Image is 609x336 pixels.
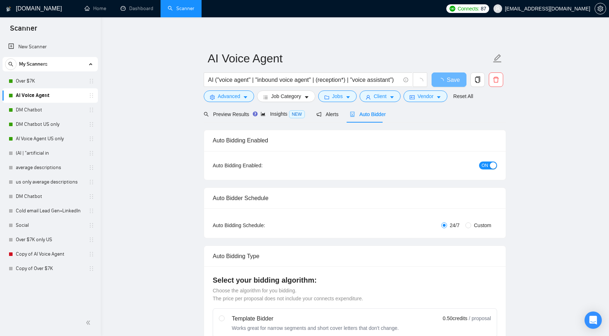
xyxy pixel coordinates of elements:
[389,94,394,100] span: caret-down
[121,5,153,12] a: dashboardDashboard
[350,112,355,117] span: robot
[89,165,94,171] span: holder
[89,251,94,257] span: holder
[447,221,463,229] span: 24/7
[213,288,363,301] span: Choose the algorithm for you bidding. The price per proposal does not include your connects expen...
[5,62,16,67] span: search
[481,5,486,13] span: 87
[6,3,11,15] img: logo
[316,112,321,117] span: notification
[208,49,491,67] input: Scanner name...
[374,92,387,100] span: Client
[89,266,94,271] span: holder
[208,75,400,84] input: Search Freelance Jobs...
[86,319,93,326] span: double-left
[232,314,399,323] div: Template Bidder
[16,88,84,103] a: AI Voice Agent
[89,93,94,98] span: holder
[3,57,98,276] li: My Scanners
[443,314,467,322] span: 0.50 credits
[204,111,249,117] span: Preview Results
[89,107,94,113] span: holder
[168,5,194,12] a: searchScanner
[271,92,301,100] span: Job Category
[417,78,423,84] span: loading
[16,261,84,276] a: Copy of Over $7K
[457,5,479,13] span: Connects:
[304,94,309,100] span: caret-down
[447,75,460,84] span: Save
[318,90,357,102] button: folderJobscaret-down
[438,78,447,84] span: loading
[332,92,343,100] span: Jobs
[436,94,441,100] span: caret-down
[360,90,401,102] button: userClientcaret-down
[89,136,94,142] span: holder
[469,315,491,322] span: / proposal
[252,111,258,117] div: Tooltip anchor
[16,74,84,88] a: Over $7K
[316,111,339,117] span: Alerts
[16,189,84,204] a: DM Chatbot
[89,222,94,228] span: holder
[289,110,305,118] span: NEW
[450,6,455,12] img: upwork-logo.png
[16,103,84,117] a: DM Chatbot
[366,94,371,100] span: user
[489,76,503,83] span: delete
[213,162,307,169] div: Auto Bidding Enabled:
[261,111,304,117] span: Insights
[261,111,266,116] span: area-chart
[16,233,84,247] a: Over $7K only US
[350,111,385,117] span: Auto Bidder
[16,160,84,175] a: average descriptions
[16,132,84,146] a: AI Voice Agent US only
[89,237,94,243] span: holder
[16,218,84,233] a: Social
[204,112,209,117] span: search
[85,5,106,12] a: homeHome
[403,78,408,82] span: info-circle
[89,121,94,127] span: holder
[471,76,484,83] span: copy
[471,221,494,229] span: Custom
[470,72,485,87] button: copy
[595,3,606,14] button: setting
[89,78,94,84] span: holder
[16,247,84,261] a: Copy of AI Voice Agent
[489,72,503,87] button: delete
[418,92,433,100] span: Vendor
[16,146,84,160] a: (AI | "artificial in
[403,90,447,102] button: idcardVendorcaret-down
[4,23,43,38] span: Scanner
[16,204,84,218] a: Cold email Lead Gen+LinkedIn
[324,94,329,100] span: folder
[16,117,84,132] a: DM Chatbot US only
[263,94,268,100] span: bars
[432,72,466,87] button: Save
[210,94,215,100] span: setting
[204,90,254,102] button: settingAdvancedcaret-down
[482,162,488,169] span: ON
[595,6,606,12] a: setting
[213,246,497,266] div: Auto Bidding Type
[5,58,17,70] button: search
[493,54,502,63] span: edit
[89,194,94,199] span: holder
[213,130,497,151] div: Auto Bidding Enabled
[410,94,415,100] span: idcard
[243,94,248,100] span: caret-down
[346,94,351,100] span: caret-down
[3,40,98,54] li: New Scanner
[453,92,473,100] a: Reset All
[89,179,94,185] span: holder
[495,6,500,11] span: user
[213,221,307,229] div: Auto Bidding Schedule:
[89,150,94,156] span: holder
[213,275,497,285] h4: Select your bidding algorithm:
[232,324,399,332] div: Works great for narrow segments and short cover letters that don't change.
[218,92,240,100] span: Advanced
[19,57,48,71] span: My Scanners
[213,188,497,208] div: Auto Bidder Schedule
